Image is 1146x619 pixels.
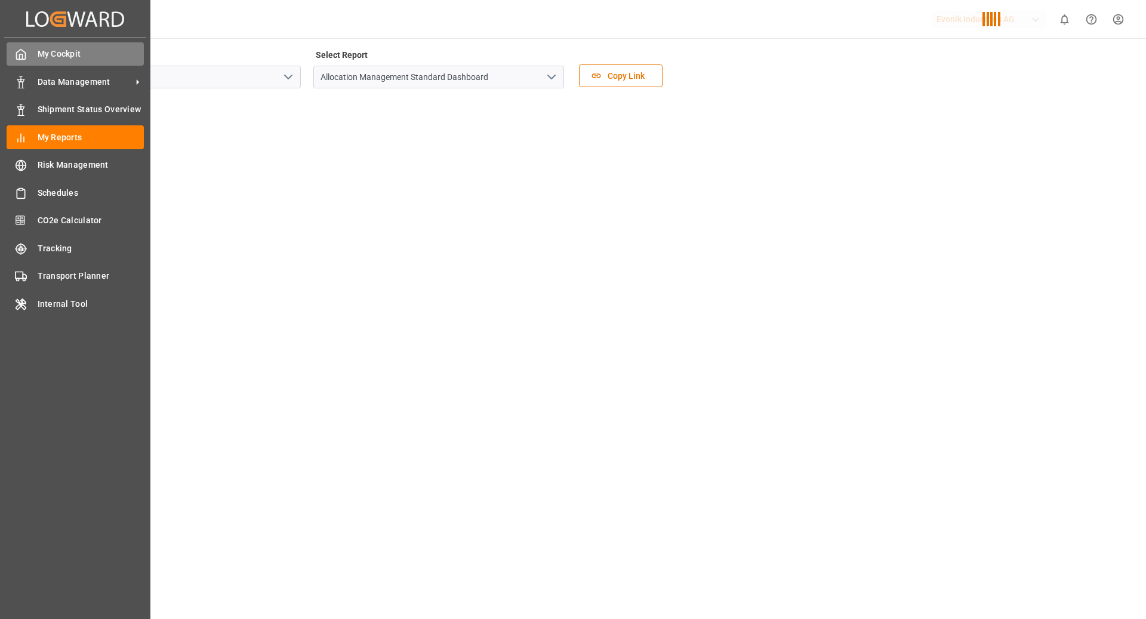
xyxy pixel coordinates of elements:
[313,47,369,63] label: Select Report
[7,98,144,121] a: Shipment Status Overview
[579,64,663,87] button: Copy Link
[1078,6,1105,33] button: Help Center
[38,270,144,282] span: Transport Planner
[602,70,651,82] span: Copy Link
[279,68,297,87] button: open menu
[7,125,144,149] a: My Reports
[38,48,144,60] span: My Cockpit
[7,264,144,288] a: Transport Planner
[38,131,144,144] span: My Reports
[38,214,144,227] span: CO2e Calculator
[7,209,144,232] a: CO2e Calculator
[38,187,144,199] span: Schedules
[7,181,144,204] a: Schedules
[38,103,144,116] span: Shipment Status Overview
[50,66,301,88] input: Type to search/select
[38,76,132,88] span: Data Management
[932,8,1051,30] button: Evonik Industries AG
[542,68,560,87] button: open menu
[7,153,144,177] a: Risk Management
[1051,6,1078,33] button: show 0 new notifications
[7,236,144,260] a: Tracking
[38,159,144,171] span: Risk Management
[7,292,144,315] a: Internal Tool
[38,242,144,255] span: Tracking
[7,42,144,66] a: My Cockpit
[313,66,564,88] input: Type to search/select
[38,298,144,310] span: Internal Tool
